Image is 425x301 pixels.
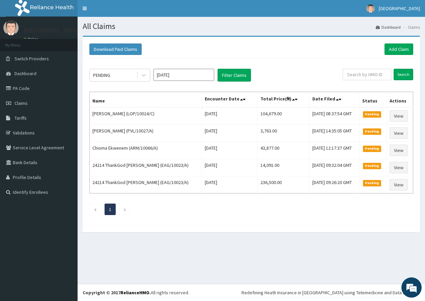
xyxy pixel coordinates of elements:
div: Redefining Heath Insurance in [GEOGRAPHIC_DATA] using Telemedicine and Data Science! [242,289,420,296]
td: [DATE] 09:32:04 GMT [309,159,359,176]
td: [DATE] [202,142,258,159]
th: Status [359,92,387,108]
td: 236,500.00 [258,176,309,193]
a: View [390,179,408,190]
td: [DATE] [202,176,258,193]
td: [DATE] [202,107,258,125]
button: Download Paid Claims [89,43,142,55]
span: Claims [15,100,28,106]
span: [GEOGRAPHIC_DATA] [379,5,420,11]
a: View [390,110,408,122]
a: Add Claim [385,43,413,55]
span: We're online! [39,85,93,153]
td: 104,679.00 [258,107,309,125]
h1: All Claims [83,22,420,31]
p: [GEOGRAPHIC_DATA] [24,27,79,33]
input: Search by HMO ID [343,69,391,80]
td: [DATE] 09:26:20 GMT [309,176,359,193]
a: Next page [123,206,126,212]
footer: All rights reserved. [78,284,425,301]
td: [DATE] 14:35:05 GMT [309,125,359,142]
span: Pending [363,163,381,169]
td: [DATE] [202,125,258,142]
span: Pending [363,128,381,134]
textarea: Type your message and hit 'Enter' [3,184,129,208]
td: 43,877.00 [258,142,309,159]
a: Online [24,37,40,41]
a: Page 1 is your current page [109,206,111,212]
th: Total Price(₦) [258,92,309,108]
td: Chioma Ekwenem (ARM/10066/A) [90,142,202,159]
td: [PERSON_NAME] (PVL/10027/A) [90,125,202,142]
div: PENDING [93,72,110,79]
a: View [390,145,408,156]
a: View [390,162,408,173]
button: Filter Claims [218,69,251,82]
div: Minimize live chat window [111,3,127,20]
input: Search [394,69,413,80]
span: Tariffs [15,115,27,121]
img: d_794563401_company_1708531726252_794563401 [12,34,27,51]
span: Dashboard [15,70,36,77]
td: [PERSON_NAME] (LOP/10024/C) [90,107,202,125]
th: Actions [387,92,413,108]
img: User Image [366,4,375,13]
span: Pending [363,111,381,117]
span: Pending [363,180,381,186]
td: 24214 ThankGod [PERSON_NAME] (EAG/10023/A) [90,159,202,176]
span: Pending [363,146,381,152]
td: [DATE] 08:37:54 GMT [309,107,359,125]
li: Claims [401,24,420,30]
a: View [390,127,408,139]
td: 3,763.00 [258,125,309,142]
a: Previous page [94,206,97,212]
th: Date Filed [309,92,359,108]
td: [DATE] 12:17:37 GMT [309,142,359,159]
th: Name [90,92,202,108]
span: Switch Providers [15,56,49,62]
td: [DATE] [202,159,258,176]
a: Dashboard [376,24,401,30]
td: 14,091.00 [258,159,309,176]
a: RelianceHMO [120,290,149,296]
input: Select Month and Year [153,69,214,81]
strong: Copyright © 2017 . [83,290,151,296]
img: User Image [3,20,19,35]
div: Chat with us now [35,38,113,47]
td: 24214 ThankGod [PERSON_NAME] (EAG/10023/A) [90,176,202,193]
th: Encounter Date [202,92,258,108]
